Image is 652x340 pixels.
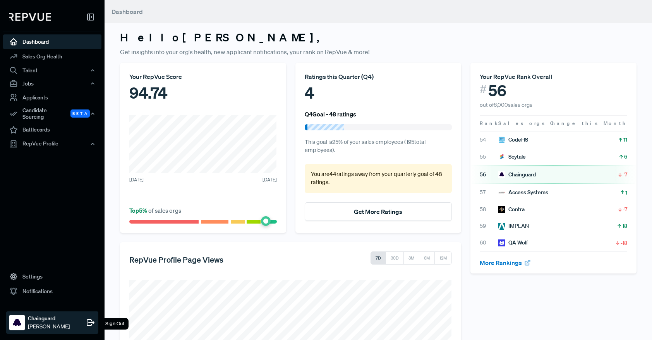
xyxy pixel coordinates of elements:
[498,189,505,196] img: Access Systems
[3,123,101,137] a: Battlecards
[129,207,148,214] span: Top 5 %
[3,64,101,77] button: Talent
[498,120,546,126] span: Sales orgs
[120,31,637,44] h3: Hello [PERSON_NAME] ,
[498,239,528,247] div: QA Wolf
[129,81,277,104] div: 94.74
[623,171,627,178] span: -7
[263,176,277,183] span: [DATE]
[3,90,101,105] a: Applicants
[403,251,419,265] button: 3M
[480,222,498,230] span: 59
[129,176,144,183] span: [DATE]
[434,251,452,265] button: 12M
[621,239,627,247] span: -18
[480,239,498,247] span: 60
[101,318,129,330] div: Sign Out
[3,105,101,123] div: Candidate Sourcing
[3,49,101,64] a: Sales Org Health
[305,81,452,104] div: 4
[305,202,452,221] button: Get More Ratings
[498,153,526,161] div: Scytale
[498,188,548,196] div: Access Systems
[480,153,498,161] span: 55
[3,137,101,150] button: RepVue Profile
[498,206,505,213] img: Contra
[70,109,90,118] span: Beta
[480,188,498,196] span: 57
[480,120,498,127] span: Rank
[480,81,487,97] span: #
[498,205,525,214] div: Contra
[419,251,435,265] button: 6M
[480,171,498,179] span: 56
[3,284,101,299] a: Notifications
[480,73,552,80] span: Your RepVue Rank Overall
[129,255,223,264] h5: RepVue Profile Page Views
[623,205,627,213] span: -7
[498,171,505,178] img: Chainguard
[28,314,70,323] strong: Chainguard
[498,239,505,246] img: QA Wolf
[112,8,143,15] span: Dashboard
[9,13,51,21] img: RepVue
[129,207,181,214] span: of sales orgs
[550,120,627,126] span: Change this Month
[625,189,627,196] span: 1
[488,81,506,100] span: 56
[3,269,101,284] a: Settings
[305,111,356,118] h6: Q4 Goal - 48 ratings
[3,305,101,334] a: ChainguardChainguard[PERSON_NAME]Sign Out
[498,153,505,160] img: Scytale
[480,101,532,108] span: out of 6,000 sales orgs
[386,251,404,265] button: 30D
[498,136,528,144] div: CodeHS
[480,136,498,144] span: 54
[305,72,452,81] div: Ratings this Quarter ( Q4 )
[624,153,627,161] span: 6
[311,170,446,187] p: You are 44 ratings away from your quarterly goal of 48 ratings .
[480,259,531,267] a: More Rankings
[120,47,637,56] p: Get insights into your org's health, new applicant notifications, your rank on RepVue & more!
[480,205,498,214] span: 58
[129,72,277,81] div: Your RepVue Score
[498,171,536,179] div: Chainguard
[28,323,70,331] span: [PERSON_NAME]
[371,251,386,265] button: 7D
[498,137,505,144] img: CodeHS
[305,138,452,155] p: This goal is 25 % of your sales employees ( 195 total employees).
[623,136,627,144] span: 11
[498,223,505,230] img: IMPLAN
[11,316,23,329] img: Chainguard
[3,34,101,49] a: Dashboard
[498,222,529,230] div: IMPLAN
[3,77,101,90] button: Jobs
[3,105,101,123] button: Candidate Sourcing Beta
[622,222,627,230] span: 18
